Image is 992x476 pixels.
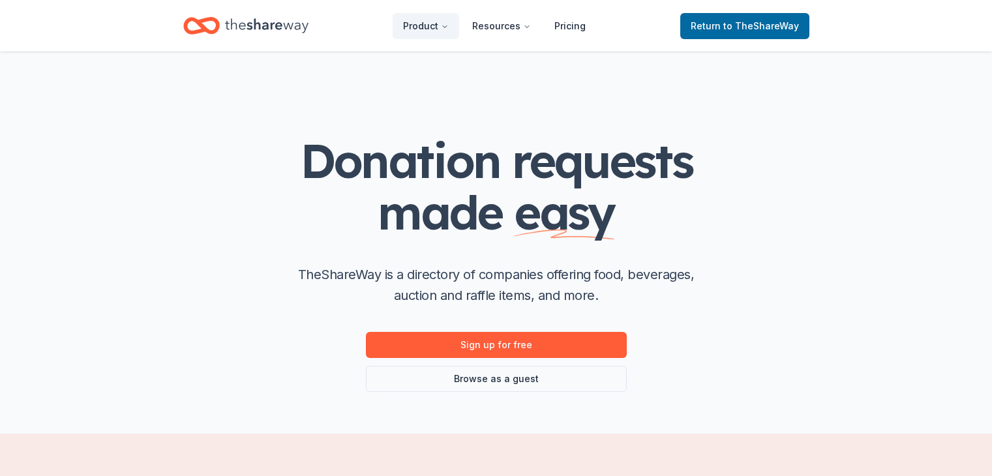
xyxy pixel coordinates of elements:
[393,10,596,41] nav: Main
[462,13,541,39] button: Resources
[183,10,308,41] a: Home
[235,135,757,238] h1: Donation requests made
[691,18,799,34] span: Return
[288,264,705,306] p: TheShareWay is a directory of companies offering food, beverages, auction and raffle items, and m...
[366,332,627,358] a: Sign up for free
[393,13,459,39] button: Product
[680,13,809,39] a: Returnto TheShareWay
[514,183,614,241] span: easy
[366,366,627,392] a: Browse as a guest
[544,13,596,39] a: Pricing
[723,20,799,31] span: to TheShareWay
